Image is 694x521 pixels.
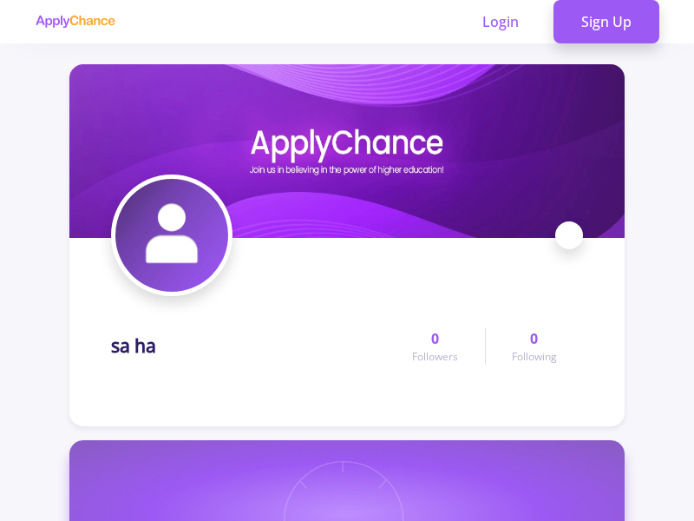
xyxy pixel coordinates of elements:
span: Followers [412,349,458,365]
img: applychance logo text only [35,15,115,29]
h1: sa ha [111,335,156,357]
img: sa haavatar [115,179,228,292]
a: 0Followers [386,328,484,365]
span: 0 [530,328,538,349]
a: 0Following [485,328,583,365]
span: Following [512,349,557,365]
span: 0 [431,328,439,349]
img: sa hacover image [69,64,625,238]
